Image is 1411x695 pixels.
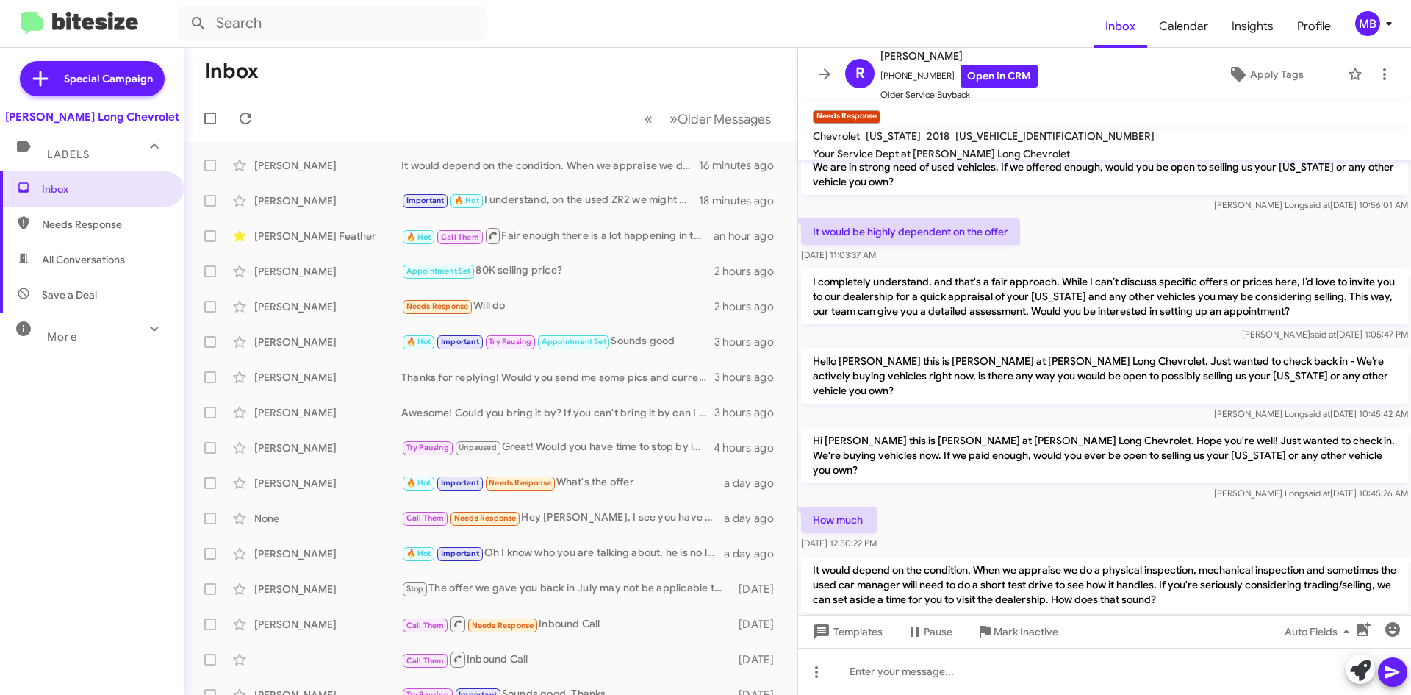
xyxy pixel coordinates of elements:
[489,337,531,346] span: Try Pausing
[254,546,401,561] div: [PERSON_NAME]
[406,478,431,488] span: 🔥 Hot
[254,299,401,314] div: [PERSON_NAME]
[855,62,865,85] span: R
[636,104,780,134] nav: Page navigation example
[964,619,1070,645] button: Mark Inactive
[178,6,487,41] input: Search
[801,268,1408,324] p: I completely understand, and that's a fair approach. While I can’t discuss specific offers or pri...
[406,656,445,666] span: Call Them
[406,196,445,205] span: Important
[880,88,1038,102] span: Older Service Buyback
[20,61,165,96] a: Special Campaign
[489,478,551,488] span: Needs Response
[401,227,714,245] div: Fair enough there is a lot happening in the world. I don't think it's outside of the realm of pos...
[714,370,786,385] div: 3 hours ago
[994,619,1058,645] span: Mark Inactive
[401,158,699,173] div: It would depend on the condition. When we appraise we do a physical inspection, mechanical inspec...
[401,510,724,527] div: Hey [PERSON_NAME], I see you have 5 coming in. When these all land give me a call and we can work...
[406,513,445,523] span: Call Them
[1250,61,1304,88] span: Apply Tags
[1285,5,1343,48] span: Profile
[880,47,1038,65] span: [PERSON_NAME]
[1304,408,1330,419] span: said at
[406,232,431,242] span: 🔥 Hot
[406,621,445,630] span: Call Them
[254,264,401,279] div: [PERSON_NAME]
[401,333,714,350] div: Sounds good
[731,652,786,667] div: [DATE]
[454,196,479,205] span: 🔥 Hot
[731,582,786,596] div: [DATE]
[1094,5,1147,48] a: Inbox
[542,337,606,346] span: Appointment Set
[1242,329,1408,340] span: [PERSON_NAME] [DATE] 1:05:47 PM
[801,249,876,260] span: [DATE] 11:03:37 AM
[5,110,179,124] div: [PERSON_NAME] Long Chevrolet
[254,582,401,596] div: [PERSON_NAME]
[401,439,714,456] div: Great! Would you have time to stop by in the upcoming days so I could give you an offer?
[1310,329,1336,340] span: said at
[401,192,699,209] div: I understand, on the used ZR2 we might be a bit more flexible. We're mid-50s right now, but if yo...
[801,218,1020,245] p: It would be highly dependent on the offer
[724,546,786,561] div: a day ago
[714,299,786,314] div: 2 hours ago
[714,441,786,455] div: 4 hours ago
[894,619,964,645] button: Pause
[924,619,952,645] span: Pause
[1214,408,1408,419] span: [PERSON_NAME] Long [DATE] 10:45:42 AM
[801,557,1408,613] p: It would depend on the condition. When we appraise we do a physical inspection, mechanical inspec...
[801,507,877,533] p: How much
[204,60,259,83] h1: Inbox
[1285,619,1355,645] span: Auto Fields
[459,443,497,452] span: Unpaused
[661,104,780,134] button: Next
[699,193,786,208] div: 18 minutes ago
[699,158,786,173] div: 16 minutes ago
[254,476,401,491] div: [PERSON_NAME]
[645,110,653,128] span: «
[406,549,431,558] span: 🔥 Hot
[441,549,479,558] span: Important
[810,619,883,645] span: Templates
[1190,61,1340,88] button: Apply Tags
[714,264,786,279] div: 2 hours ago
[636,104,661,134] button: Previous
[927,129,949,143] span: 2018
[406,443,449,452] span: Try Pausing
[724,476,786,491] div: a day ago
[254,441,401,455] div: [PERSON_NAME]
[1220,5,1285,48] a: Insights
[714,229,786,243] div: an hour ago
[42,252,125,267] span: All Conversations
[955,129,1155,143] span: [US_VEHICLE_IDENTIFICATION_NUMBER]
[406,302,469,311] span: Needs Response
[254,335,401,349] div: [PERSON_NAME]
[801,427,1408,483] p: Hi [PERSON_NAME] this is [PERSON_NAME] at [PERSON_NAME] Long Chevrolet. Hope you're well! Just wa...
[42,217,167,232] span: Needs Response
[254,158,401,173] div: [PERSON_NAME]
[254,617,401,632] div: [PERSON_NAME]
[1147,5,1220,48] a: Calendar
[47,330,77,343] span: More
[254,405,401,420] div: [PERSON_NAME]
[961,65,1038,88] a: Open in CRM
[454,513,517,523] span: Needs Response
[880,65,1038,88] span: [PHONE_NUMBER]
[801,538,877,549] span: [DATE] 12:50:22 PM
[441,337,479,346] span: Important
[1355,11,1380,36] div: MB
[813,110,880,124] small: Needs Response
[47,148,90,161] span: Labels
[406,584,424,594] span: Stop
[678,111,771,127] span: Older Messages
[254,511,401,526] div: None
[1343,11,1395,36] button: MB
[401,370,714,385] div: Thanks for replying! Would you send me some pics and current miles?
[401,263,714,279] div: 80K selling price?
[401,545,724,562] div: Oh I know who you are talking about, he is no longer with the dealership. I'm sorry about the bad...
[813,147,1070,160] span: Your Service Dept at [PERSON_NAME] Long Chevrolet
[798,619,894,645] button: Templates
[64,71,153,86] span: Special Campaign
